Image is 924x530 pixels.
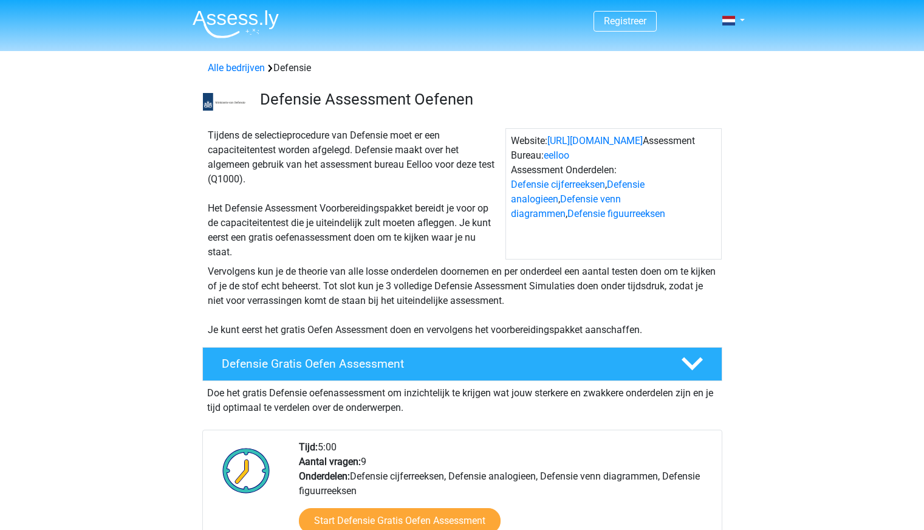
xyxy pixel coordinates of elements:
div: Vervolgens kun je de theorie van alle losse onderdelen doornemen en per onderdeel een aantal test... [203,264,722,337]
a: Defensie Gratis Oefen Assessment [197,347,727,381]
a: Defensie venn diagrammen [511,193,621,219]
img: Assessly [193,10,279,38]
h3: Defensie Assessment Oefenen [260,90,713,109]
div: Defensie [203,61,722,75]
div: Doe het gratis Defensie oefenassessment om inzichtelijk te krijgen wat jouw sterkere en zwakkere ... [202,381,722,415]
a: Defensie analogieen [511,179,645,205]
a: [URL][DOMAIN_NAME] [547,135,643,146]
a: Defensie figuurreeksen [567,208,665,219]
b: Tijd: [299,441,318,453]
b: Aantal vragen: [299,456,361,467]
h4: Defensie Gratis Oefen Assessment [222,357,662,371]
img: Klok [216,440,277,501]
a: Alle bedrijven [208,62,265,74]
a: Registreer [604,15,646,27]
a: Defensie cijferreeksen [511,179,605,190]
b: Onderdelen: [299,470,350,482]
a: eelloo [544,150,569,161]
div: Website: Assessment Bureau: Assessment Onderdelen: , , , [505,128,722,260]
div: Tijdens de selectieprocedure van Defensie moet er een capaciteitentest worden afgelegd. Defensie ... [203,128,505,260]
